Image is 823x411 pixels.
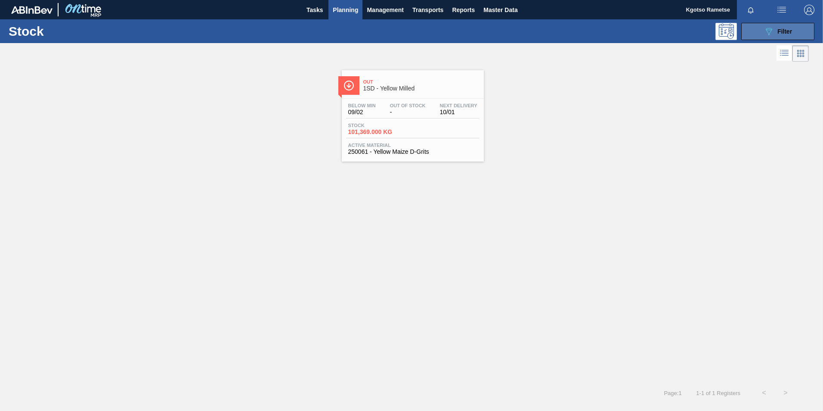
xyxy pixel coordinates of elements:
span: Next Delivery [440,103,477,108]
span: - [390,109,426,115]
h1: Stock [9,26,137,36]
span: Transports [412,5,443,15]
span: Stock [348,123,408,128]
span: 1 - 1 of 1 Registers [695,390,740,396]
button: Filter [741,23,814,40]
span: 09/02 [348,109,376,115]
span: Out [363,79,480,84]
button: < [753,382,775,404]
span: Filter [777,28,792,35]
img: Logout [804,5,814,15]
span: Tasks [305,5,324,15]
div: List Vision [777,45,792,62]
div: Card Vision [792,45,809,62]
span: Page : 1 [664,390,681,396]
span: 101,369.000 KG [348,129,408,135]
span: 10/01 [440,109,477,115]
img: userActions [777,5,787,15]
span: Active Material [348,143,477,148]
span: Master Data [483,5,517,15]
span: Below Min [348,103,376,108]
button: Notifications [737,4,764,16]
img: TNhmsLtSVTkK8tSr43FrP2fwEKptu5GPRR3wAAAABJRU5ErkJggg== [11,6,53,14]
span: Reports [452,5,475,15]
span: Planning [333,5,358,15]
a: ÍconeOut1SD - Yellow MilledBelow Min09/02Out Of Stock-Next Delivery10/01Stock101,369.000 KGActive... [335,64,488,162]
span: 1SD - Yellow Milled [363,85,480,92]
span: 250061 - Yellow Maize D-Grits [348,149,477,155]
img: Ícone [343,80,354,91]
button: > [775,382,796,404]
span: Management [367,5,404,15]
span: Out Of Stock [390,103,426,108]
div: Programming: no user selected [715,23,737,40]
